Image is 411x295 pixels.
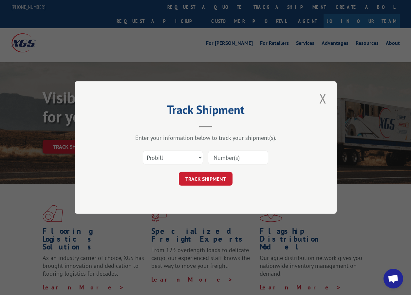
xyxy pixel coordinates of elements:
[317,89,328,107] button: Close modal
[383,269,403,288] a: Open chat
[107,134,304,141] div: Enter your information below to track your shipment(s).
[208,151,268,164] input: Number(s)
[107,105,304,118] h2: Track Shipment
[179,172,233,186] button: TRACK SHIPMENT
